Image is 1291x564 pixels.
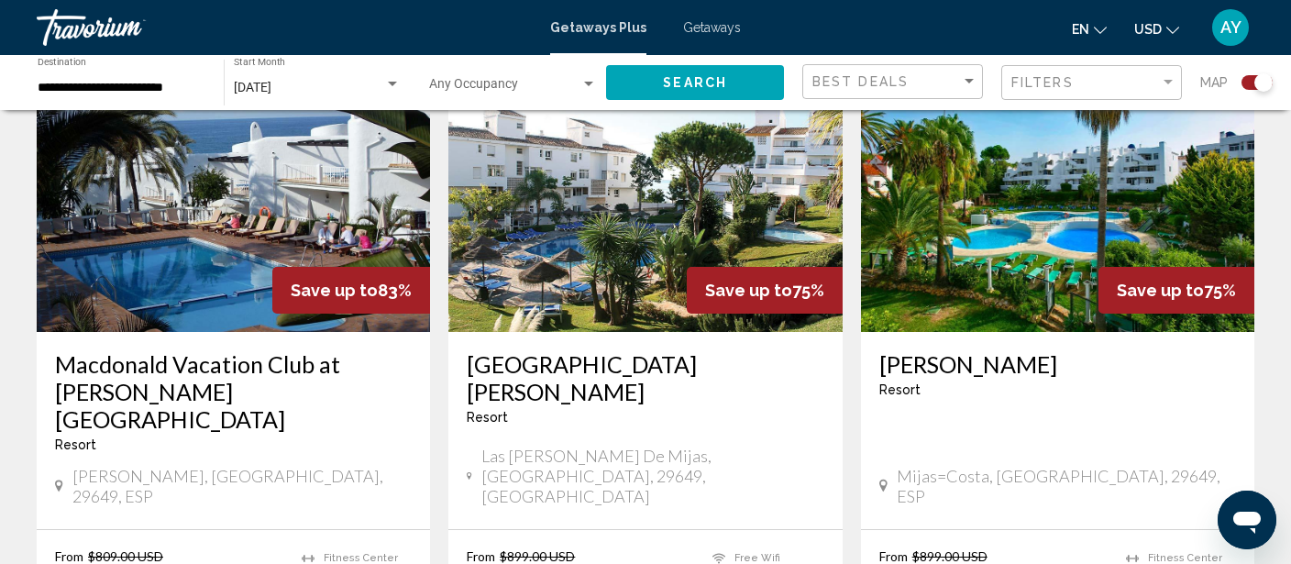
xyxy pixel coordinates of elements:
span: Fitness Center [324,552,398,564]
span: $809.00 USD [88,548,163,564]
span: Resort [55,437,96,452]
a: Travorium [37,9,532,46]
span: Search [663,76,727,91]
div: 83% [272,267,430,314]
a: Getaways [683,20,741,35]
span: Las [PERSON_NAME] de Mijas, [GEOGRAPHIC_DATA], 29649, [GEOGRAPHIC_DATA] [481,446,824,506]
img: ii_acl1.jpg [861,39,1254,332]
span: $899.00 USD [912,548,988,564]
span: From [55,548,83,564]
span: Save up to [705,281,792,300]
mat-select: Sort by [812,74,977,90]
span: From [879,548,908,564]
span: AY [1220,18,1241,37]
span: Save up to [1117,281,1204,300]
span: Free Wifi [734,552,780,564]
div: 75% [1098,267,1254,314]
span: [PERSON_NAME], [GEOGRAPHIC_DATA], 29649, ESP [72,466,413,506]
span: Mijas=Costa, [GEOGRAPHIC_DATA], 29649, ESP [897,466,1236,506]
span: Save up to [291,281,378,300]
button: Change language [1072,16,1107,42]
span: Resort [879,382,921,397]
a: Macdonald Vacation Club at [PERSON_NAME][GEOGRAPHIC_DATA] [55,350,412,433]
a: [GEOGRAPHIC_DATA][PERSON_NAME] [467,350,823,405]
span: From [467,548,495,564]
span: Best Deals [812,74,909,89]
span: Filters [1011,75,1074,90]
button: Search [606,65,784,99]
img: ii_olp1.jpg [37,39,430,332]
button: User Menu [1207,8,1254,47]
span: USD [1134,22,1162,37]
a: [PERSON_NAME] [879,350,1236,378]
span: [DATE] [234,80,271,94]
span: $899.00 USD [500,548,575,564]
iframe: Кнопка запуска окна обмена сообщениями [1218,491,1276,549]
span: Fitness Center [1148,552,1222,564]
a: Getaways Plus [550,20,646,35]
span: Map [1200,70,1228,95]
span: en [1072,22,1089,37]
div: 75% [687,267,843,314]
img: ii_drd1.jpg [448,39,842,332]
button: Filter [1001,64,1182,102]
span: Resort [467,410,508,425]
button: Change currency [1134,16,1179,42]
